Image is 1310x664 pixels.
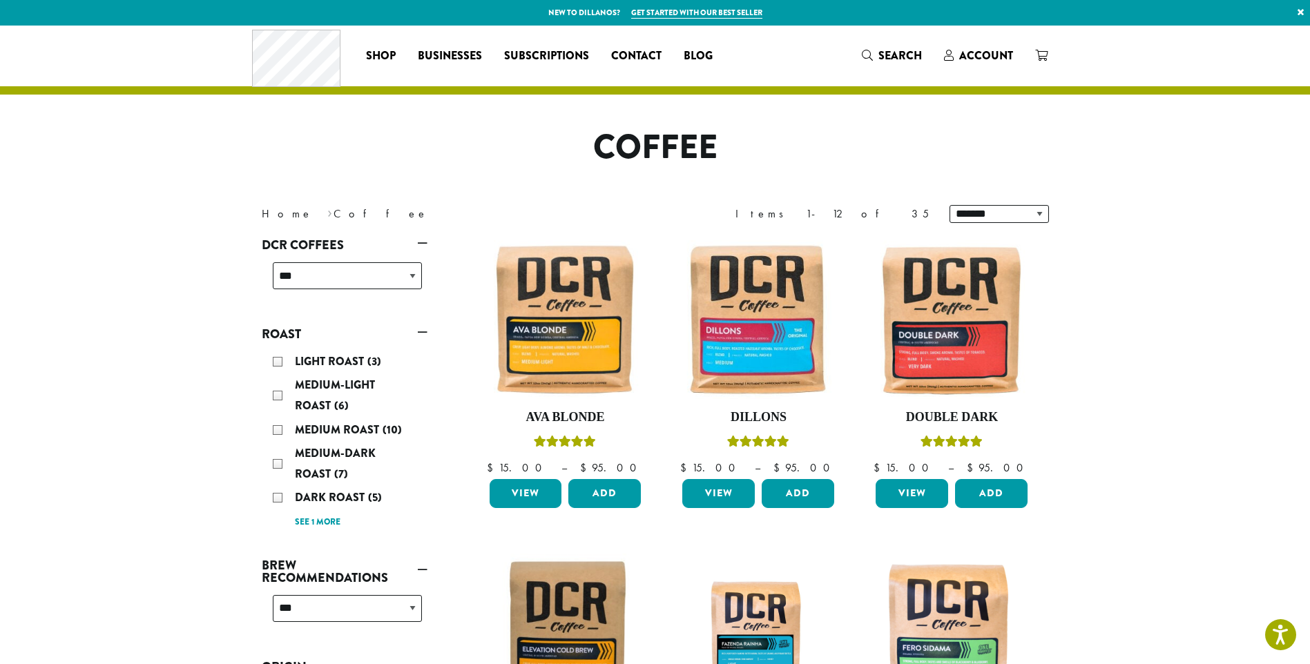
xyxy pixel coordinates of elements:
[680,460,692,475] span: $
[684,48,713,65] span: Blog
[367,353,381,369] span: (3)
[262,206,313,221] a: Home
[487,460,548,475] bdi: 15.00
[874,460,935,475] bdi: 15.00
[735,206,929,222] div: Items 1-12 of 35
[262,589,427,638] div: Brew Recommendations
[418,48,482,65] span: Businesses
[334,466,348,482] span: (7)
[568,479,641,508] button: Add
[773,460,785,475] span: $
[580,460,592,475] span: $
[504,48,589,65] span: Subscriptions
[679,240,838,473] a: DillonsRated 5.00 out of 5
[679,410,838,425] h4: Dillons
[872,240,1031,399] img: Double-Dark-12oz-300x300.jpg
[967,460,1030,475] bdi: 95.00
[490,479,562,508] a: View
[262,346,427,537] div: Roast
[921,433,983,454] div: Rated 4.50 out of 5
[580,460,643,475] bdi: 95.00
[534,433,596,454] div: Rated 5.00 out of 5
[262,322,427,346] a: Roast
[486,240,645,473] a: Ava BlondeRated 5.00 out of 5
[262,233,427,257] a: DCR Coffees
[878,48,922,64] span: Search
[872,410,1031,425] h4: Double Dark
[295,377,375,413] span: Medium-Light Roast
[368,489,382,505] span: (5)
[262,257,427,306] div: DCR Coffees
[773,460,836,475] bdi: 95.00
[295,516,340,529] a: See 1 more
[611,48,662,65] span: Contact
[679,240,838,399] img: Dillons-12oz-300x300.jpg
[334,398,349,413] span: (6)
[631,7,762,19] a: Get started with our best seller
[485,240,644,399] img: Ava-Blonde-12oz-1-300x300.jpg
[487,460,499,475] span: $
[872,240,1031,473] a: Double DarkRated 4.50 out of 5
[762,479,834,508] button: Add
[959,48,1013,64] span: Account
[383,422,402,438] span: (10)
[561,460,567,475] span: –
[295,489,368,505] span: Dark Roast
[727,433,789,454] div: Rated 5.00 out of 5
[295,353,367,369] span: Light Roast
[680,460,742,475] bdi: 15.00
[486,410,645,425] h4: Ava Blonde
[295,445,376,482] span: Medium-Dark Roast
[967,460,979,475] span: $
[262,554,427,589] a: Brew Recommendations
[355,45,407,67] a: Shop
[955,479,1028,508] button: Add
[366,48,396,65] span: Shop
[251,128,1059,168] h1: Coffee
[295,422,383,438] span: Medium Roast
[876,479,948,508] a: View
[874,460,885,475] span: $
[682,479,755,508] a: View
[327,201,332,222] span: ›
[948,460,954,475] span: –
[262,206,635,222] nav: Breadcrumb
[851,44,933,67] a: Search
[755,460,760,475] span: –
